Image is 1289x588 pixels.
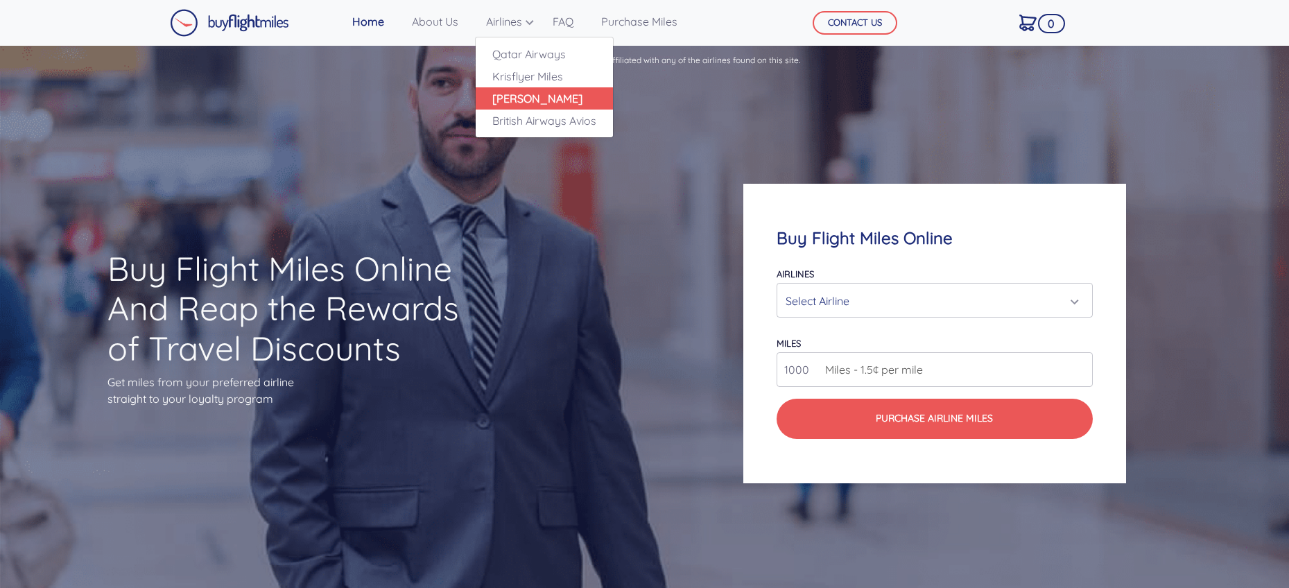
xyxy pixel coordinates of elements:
a: Purchase Miles [596,8,683,35]
a: About Us [406,8,464,35]
div: Select Airline [786,288,1075,314]
a: 0 [1014,8,1042,37]
a: FAQ [547,8,579,35]
a: Home [347,8,390,35]
span: Miles - 1.5¢ per mile [818,361,923,378]
label: miles [777,338,801,349]
img: Buy Flight Miles Logo [170,9,289,37]
label: Airlines [777,268,814,279]
button: Purchase Airline Miles [777,399,1093,438]
a: British Airways Avios [476,110,613,132]
h1: Buy Flight Miles Online And Reap the Rewards of Travel Discounts [107,249,472,369]
span: 0 [1038,14,1065,33]
button: CONTACT US [813,11,897,35]
a: Airlines [481,8,530,35]
a: Krisflyer Miles [476,65,613,87]
a: Qatar Airways [476,43,613,65]
img: Cart [1019,15,1037,31]
button: Select Airline [777,283,1093,318]
div: Airlines [475,37,614,138]
a: [PERSON_NAME] [476,87,613,110]
p: Get miles from your preferred airline straight to your loyalty program [107,374,472,407]
a: Buy Flight Miles Logo [170,6,289,40]
h4: Buy Flight Miles Online [777,228,1093,248]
